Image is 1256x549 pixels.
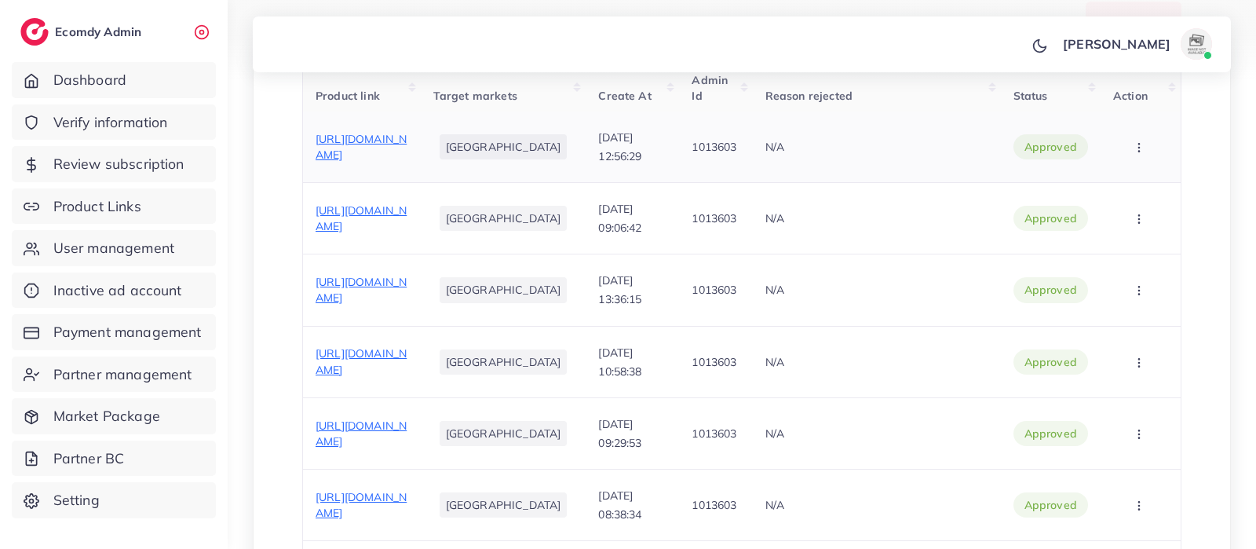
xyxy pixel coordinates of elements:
span: Product Links [53,196,141,217]
span: approved [1024,139,1077,155]
a: Product Links [12,188,216,225]
a: Partner BC [12,441,216,477]
span: N/A [765,140,784,154]
a: Inactive ad account [12,273,216,309]
span: Inactive ad account [53,280,182,301]
a: Dashboard [12,62,216,98]
span: [URL][DOMAIN_NAME] [316,346,407,376]
span: Review subscription [53,154,184,174]
p: 1013603 [692,137,736,156]
a: logoEcomdy Admin [20,18,145,46]
span: Partner BC [53,448,125,469]
span: User management [53,238,174,258]
p: 1013603 [692,424,736,443]
a: User management [12,230,216,266]
span: Create At [598,89,651,103]
p: 1013603 [692,209,736,228]
span: approved [1024,354,1077,370]
p: [DATE] 09:06:42 [598,199,666,237]
span: Setting [53,490,100,511]
a: Verify information [12,104,216,141]
span: N/A [765,283,784,297]
span: Product link [316,89,380,103]
li: [GEOGRAPHIC_DATA] [440,134,568,159]
span: Payment management [53,322,202,342]
p: [DATE] 12:56:29 [598,128,666,166]
p: 1013603 [692,353,736,371]
li: [GEOGRAPHIC_DATA] [440,350,568,375]
span: [URL][DOMAIN_NAME] [316,419,407,448]
span: N/A [765,211,784,225]
a: [PERSON_NAME]avatar [1054,28,1218,60]
a: Review subscription [12,146,216,182]
a: Partner management [12,357,216,393]
p: [DATE] 09:29:53 [598,415,666,452]
li: [GEOGRAPHIC_DATA] [440,492,568,518]
p: [DATE] 13:36:15 [598,271,666,309]
span: [URL][DOMAIN_NAME] [316,132,407,162]
span: N/A [765,426,784,441]
span: N/A [765,355,784,369]
a: Payment management [12,314,216,350]
span: approved [1024,497,1077,513]
a: Setting [12,482,216,518]
h2: Ecomdy Admin [55,24,145,39]
p: [DATE] 08:38:34 [598,486,666,524]
span: Target markets [433,89,517,103]
p: [DATE] 10:58:38 [598,343,666,381]
span: approved [1024,426,1077,441]
span: [URL][DOMAIN_NAME] [316,490,407,520]
li: [GEOGRAPHIC_DATA] [440,277,568,302]
li: [GEOGRAPHIC_DATA] [440,206,568,231]
span: [URL][DOMAIN_NAME] [316,203,407,233]
p: 1013603 [692,280,736,299]
img: logo [20,18,49,46]
p: [PERSON_NAME] [1063,35,1170,53]
span: Admin Id [692,73,728,103]
span: Reason rejected [765,89,853,103]
p: 1013603 [692,496,736,514]
img: avatar [1181,28,1212,60]
a: Market Package [12,398,216,434]
span: [URL][DOMAIN_NAME] [316,275,407,305]
span: Verify information [53,112,168,133]
span: Action [1113,89,1148,103]
span: Partner management [53,364,192,385]
span: Status [1013,89,1048,103]
li: [GEOGRAPHIC_DATA] [440,421,568,446]
span: approved [1024,282,1077,298]
span: N/A [765,498,784,512]
span: approved [1024,210,1077,226]
span: Market Package [53,406,160,426]
span: Dashboard [53,70,126,90]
